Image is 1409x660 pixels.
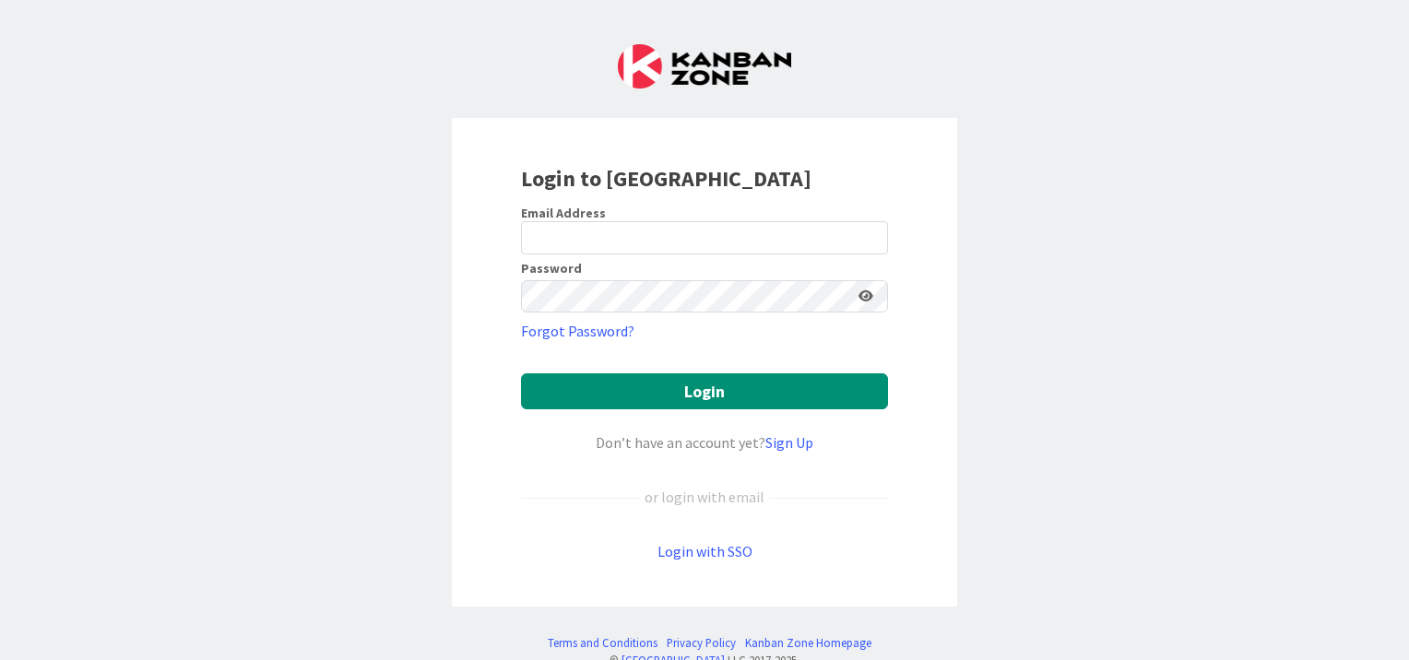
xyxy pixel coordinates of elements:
a: Forgot Password? [521,320,634,342]
a: Terms and Conditions [548,634,657,652]
b: Login to [GEOGRAPHIC_DATA] [521,164,811,193]
a: Sign Up [765,433,813,452]
button: Login [521,373,888,409]
a: Privacy Policy [667,634,736,652]
div: Don’t have an account yet? [521,431,888,454]
keeper-lock: Open Keeper Popup [857,227,879,249]
a: Login with SSO [657,542,752,560]
label: Password [521,262,582,275]
label: Email Address [521,205,606,221]
img: Kanban Zone [618,44,791,88]
a: Kanban Zone Homepage [745,634,871,652]
div: or login with email [640,486,769,508]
